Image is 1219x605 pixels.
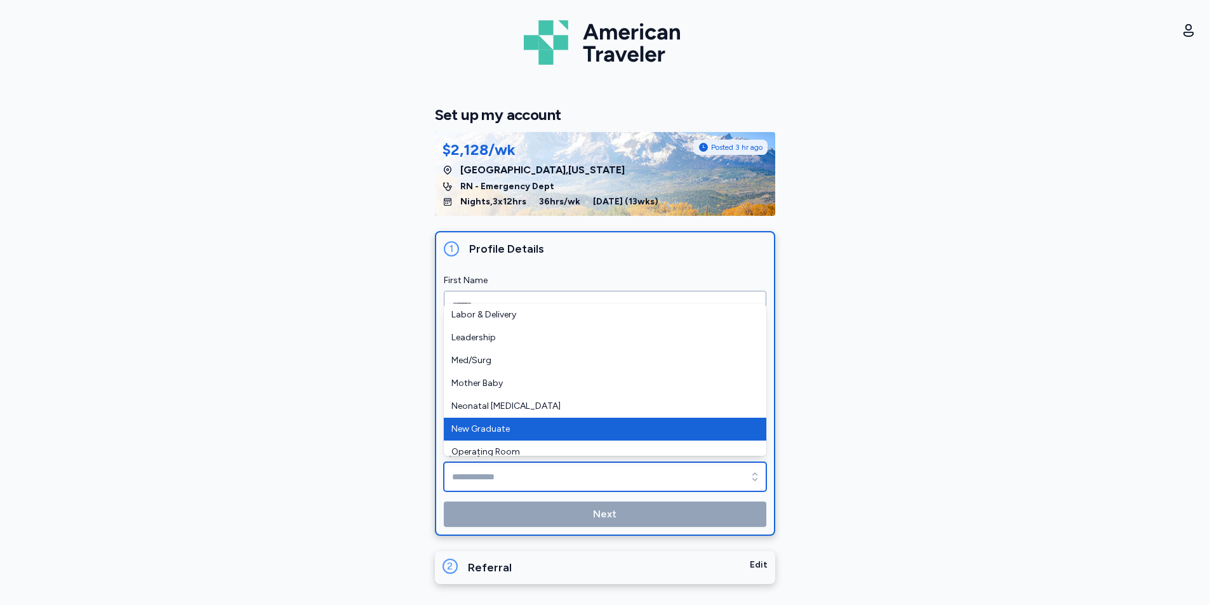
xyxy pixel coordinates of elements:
[451,423,743,435] span: New Graduate
[451,400,743,413] span: Neonatal [MEDICAL_DATA]
[451,331,743,344] span: Leadership
[451,354,743,367] span: Med/Surg
[451,309,743,321] span: Labor & Delivery
[451,377,743,390] span: Mother Baby
[451,446,743,458] span: Operating Room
